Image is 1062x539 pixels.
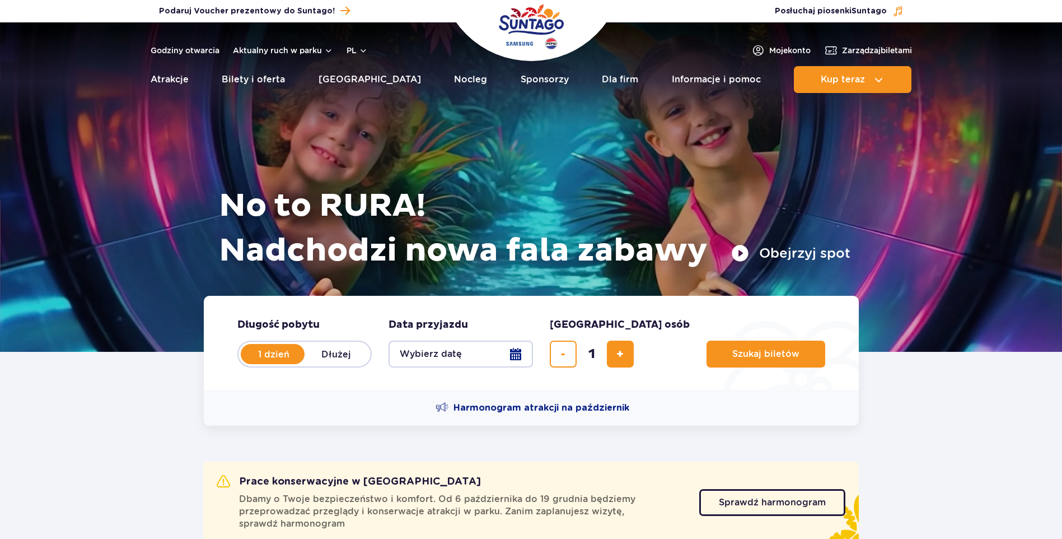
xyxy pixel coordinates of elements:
[607,341,634,368] button: dodaj bilet
[602,66,638,93] a: Dla firm
[672,66,761,93] a: Informacje i pomoc
[578,341,605,368] input: liczba biletów
[852,7,887,15] span: Suntago
[347,45,368,56] button: pl
[237,318,320,332] span: Długość pobytu
[151,45,219,56] a: Godziny otwarcia
[219,184,850,273] h1: No to RURA! Nadchodzi nowa fala zabawy
[239,493,686,530] span: Dbamy o Twoje bezpieczeństwo i komfort. Od 6 października do 19 grudnia będziemy przeprowadzać pr...
[389,318,468,332] span: Data przyjazdu
[217,475,481,489] h2: Prace konserwacyjne w [GEOGRAPHIC_DATA]
[707,341,825,368] button: Szukaj biletów
[699,489,845,516] a: Sprawdź harmonogram
[824,44,912,57] a: Zarządzajbiletami
[821,75,865,85] span: Kup teraz
[233,46,333,55] button: Aktualny ruch w parku
[769,45,811,56] span: Moje konto
[453,402,629,414] span: Harmonogram atrakcji na październik
[550,341,577,368] button: usuń bilet
[305,342,368,366] label: Dłużej
[454,66,487,93] a: Nocleg
[550,318,690,332] span: [GEOGRAPHIC_DATA] osób
[319,66,421,93] a: [GEOGRAPHIC_DATA]
[719,498,826,507] span: Sprawdź harmonogram
[842,45,912,56] span: Zarządzaj biletami
[436,401,629,415] a: Harmonogram atrakcji na październik
[751,44,811,57] a: Mojekonto
[389,341,533,368] button: Wybierz datę
[222,66,285,93] a: Bilety i oferta
[159,3,350,18] a: Podaruj Voucher prezentowy do Suntago!
[242,342,306,366] label: 1 dzień
[151,66,189,93] a: Atrakcje
[204,296,859,390] form: Planowanie wizyty w Park of Poland
[794,66,911,93] button: Kup teraz
[521,66,569,93] a: Sponsorzy
[775,6,904,17] button: Posłuchaj piosenkiSuntago
[731,244,850,262] button: Obejrzyj spot
[732,349,799,359] span: Szukaj biletów
[159,6,335,17] span: Podaruj Voucher prezentowy do Suntago!
[775,6,887,17] span: Posłuchaj piosenki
